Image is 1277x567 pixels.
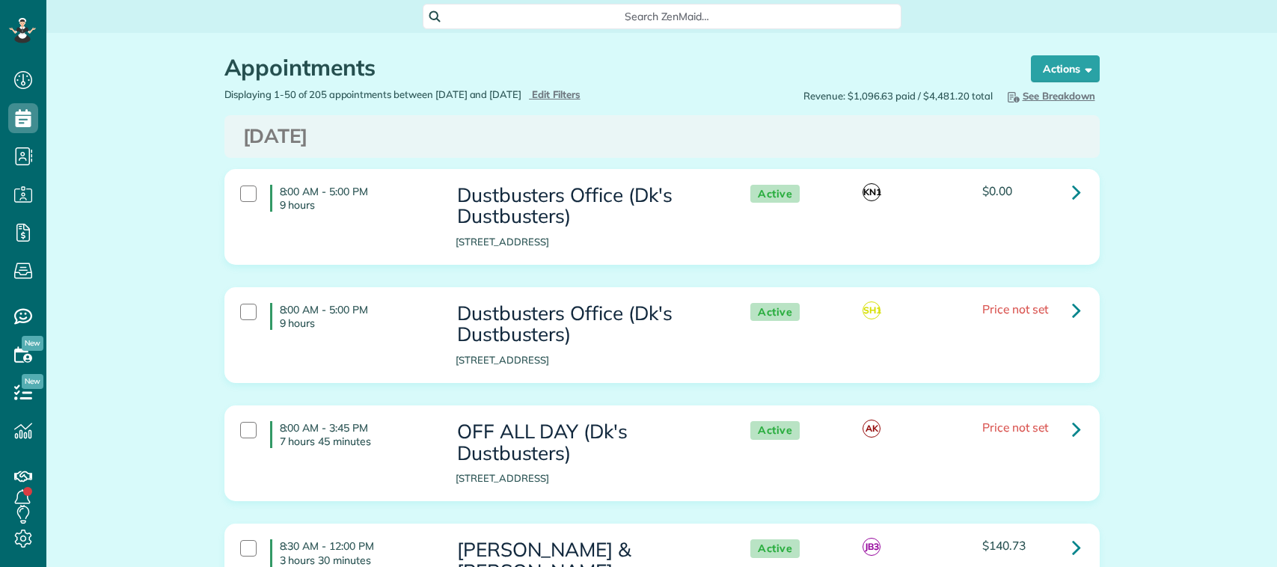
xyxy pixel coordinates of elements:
p: [STREET_ADDRESS] [456,235,720,249]
span: Active [750,303,800,322]
p: 7 hours 45 minutes [280,435,433,448]
p: 9 hours [280,316,433,330]
span: Active [750,539,800,558]
span: Price not set [982,420,1048,435]
span: See Breakdown [1005,90,1095,102]
span: $140.73 [982,538,1026,553]
h1: Appointments [224,55,1002,80]
span: Active [750,421,800,440]
h3: Dustbusters Office (Dk's Dustbusters) [456,303,720,346]
h3: OFF ALL DAY (Dk's Dustbusters) [456,421,720,464]
h4: 8:30 AM - 12:00 PM [270,539,433,566]
p: [STREET_ADDRESS] [456,353,720,367]
h4: 8:00 AM - 5:00 PM [270,303,433,330]
button: Actions [1031,55,1100,82]
span: Price not set [982,301,1048,316]
a: Edit Filters [529,88,581,100]
span: AK [863,420,881,438]
span: JB3 [863,538,881,556]
h4: 8:00 AM - 5:00 PM [270,185,433,212]
span: SH1 [863,301,881,319]
p: 3 hours 30 minutes [280,554,433,567]
span: Active [750,185,800,203]
div: Displaying 1-50 of 205 appointments between [DATE] and [DATE] [213,88,662,102]
span: Revenue: $1,096.63 paid / $4,481.20 total [803,89,992,103]
span: KN1 [863,183,881,201]
h4: 8:00 AM - 3:45 PM [270,421,433,448]
button: See Breakdown [1000,88,1100,104]
h3: Dustbusters Office (Dk's Dustbusters) [456,185,720,227]
h3: [DATE] [243,126,1081,147]
span: New [22,336,43,351]
span: Edit Filters [532,88,581,100]
p: [STREET_ADDRESS] [456,471,720,485]
span: $0.00 [982,183,1012,198]
p: 9 hours [280,198,433,212]
span: New [22,374,43,389]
